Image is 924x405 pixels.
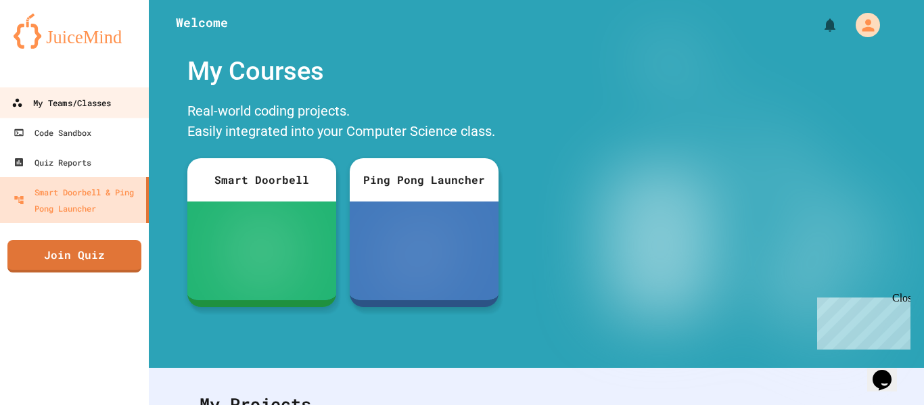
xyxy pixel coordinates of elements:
div: Real-world coding projects. Easily integrated into your Computer Science class. [181,97,505,148]
iframe: chat widget [867,351,910,391]
img: sdb-white.svg [242,224,281,278]
div: Quiz Reports [14,154,91,170]
img: banner-image-my-projects.png [549,45,911,354]
img: ppl-with-ball.png [394,224,454,278]
div: Ping Pong Launcher [350,158,499,201]
div: Smart Doorbell [187,158,336,201]
div: Smart Doorbell & Ping Pong Launcher [14,184,141,216]
a: Join Quiz [7,240,141,272]
div: My Notifications [797,14,841,37]
img: logo-orange.svg [14,14,135,49]
iframe: chat widget [812,292,910,350]
div: My Teams/Classes [11,95,111,112]
div: Chat with us now!Close [5,5,93,86]
div: My Account [841,9,883,41]
div: Code Sandbox [14,124,91,141]
div: My Courses [181,45,505,97]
